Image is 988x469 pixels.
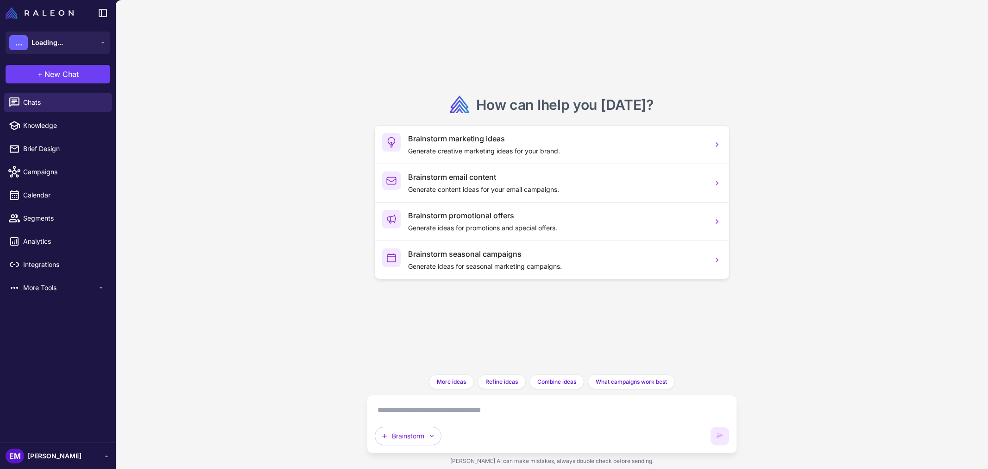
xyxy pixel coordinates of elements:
button: Refine ideas [478,374,526,389]
a: Raleon Logo [6,7,77,19]
a: Chats [4,93,112,112]
div: EM [6,449,24,463]
span: Analytics [23,236,105,247]
p: Generate content ideas for your email campaigns. [408,184,705,195]
span: Calendar [23,190,105,200]
span: Segments [23,213,105,223]
button: Combine ideas [529,374,584,389]
a: Brief Design [4,139,112,158]
span: What campaigns work best [596,378,667,386]
h3: Brainstorm seasonal campaigns [408,248,705,260]
span: Brief Design [23,144,105,154]
a: Campaigns [4,162,112,182]
span: [PERSON_NAME] [28,451,82,461]
span: Integrations [23,260,105,270]
p: Generate creative marketing ideas for your brand. [408,146,705,156]
a: Integrations [4,255,112,274]
div: [PERSON_NAME] AI can make mistakes, always double check before sending. [367,453,737,469]
p: Generate ideas for seasonal marketing campaigns. [408,261,705,272]
a: Calendar [4,185,112,205]
h3: Brainstorm email content [408,171,705,183]
button: Brainstorm [375,427,441,445]
span: Loading... [31,38,63,48]
button: +New Chat [6,65,110,83]
span: help you [DATE] [541,96,647,113]
span: + [38,69,43,80]
h3: Brainstorm marketing ideas [408,133,705,144]
div: ... [9,35,28,50]
span: Campaigns [23,167,105,177]
button: More ideas [429,374,474,389]
a: Segments [4,209,112,228]
h2: How can I ? [476,95,654,114]
span: More ideas [437,378,466,386]
span: Chats [23,97,105,108]
h3: Brainstorm promotional offers [408,210,705,221]
span: Knowledge [23,120,105,131]
img: Raleon Logo [6,7,74,19]
button: ...Loading... [6,32,110,54]
p: Generate ideas for promotions and special offers. [408,223,705,233]
button: What campaigns work best [588,374,675,389]
span: New Chat [44,69,79,80]
span: Combine ideas [537,378,576,386]
a: Knowledge [4,116,112,135]
span: Refine ideas [485,378,518,386]
a: Analytics [4,232,112,251]
span: More Tools [23,283,97,293]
